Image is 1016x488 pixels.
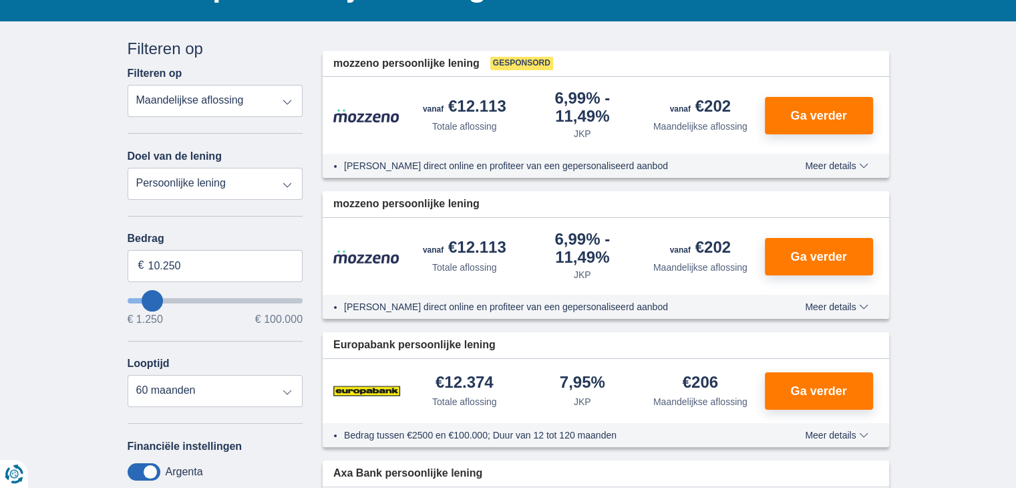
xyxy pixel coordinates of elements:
button: Ga verder [765,372,873,410]
span: Europabank persoonlijke lening [333,338,496,353]
div: JKP [574,127,591,140]
input: wantToBorrow [128,298,303,303]
img: product.pl.alt Mozzeno [333,108,400,123]
div: €12.374 [436,374,494,392]
span: € 1.250 [128,314,163,325]
button: Ga verder [765,238,873,275]
label: Doel van de lening [128,150,222,162]
label: Argenta [166,466,203,478]
button: Meer details [795,430,878,441]
span: mozzeno persoonlijke lening [333,56,480,72]
div: €202 [670,239,731,258]
div: JKP [574,395,591,408]
span: € [138,258,144,273]
div: 7,95% [560,374,605,392]
span: Axa Bank persoonlijke lening [333,466,482,481]
span: Meer details [805,161,868,170]
button: Meer details [795,301,878,312]
span: Gesponsord [490,57,553,70]
label: Financiële instellingen [128,441,242,453]
img: product.pl.alt Europabank [333,374,400,408]
img: product.pl.alt Mozzeno [333,249,400,264]
div: JKP [574,268,591,281]
li: Bedrag tussen €2500 en €100.000; Duur van 12 tot 120 maanden [344,429,756,442]
div: 6,99% [529,231,637,265]
span: € 100.000 [255,314,303,325]
div: Maandelijkse aflossing [653,120,747,133]
label: Bedrag [128,233,303,245]
div: Maandelijkse aflossing [653,395,747,408]
div: €12.113 [423,239,506,258]
div: Maandelijkse aflossing [653,261,747,274]
div: Filteren op [128,37,303,60]
li: [PERSON_NAME] direct online en profiteer van een gepersonaliseerd aanbod [344,300,756,314]
div: Totale aflossing [432,395,497,408]
button: Meer details [795,160,878,171]
label: Looptijd [128,358,170,370]
span: Ga verder [790,251,846,263]
span: Ga verder [790,110,846,122]
div: €12.113 [423,98,506,117]
div: €202 [670,98,731,117]
span: Meer details [805,431,868,440]
div: Totale aflossing [432,120,497,133]
div: €206 [683,374,718,392]
span: Meer details [805,302,868,312]
li: [PERSON_NAME] direct online en profiteer van een gepersonaliseerd aanbod [344,159,756,172]
span: mozzeno persoonlijke lening [333,197,480,212]
label: Filteren op [128,68,182,80]
span: Ga verder [790,385,846,397]
div: 6,99% [529,90,637,124]
button: Ga verder [765,97,873,134]
div: Totale aflossing [432,261,497,274]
